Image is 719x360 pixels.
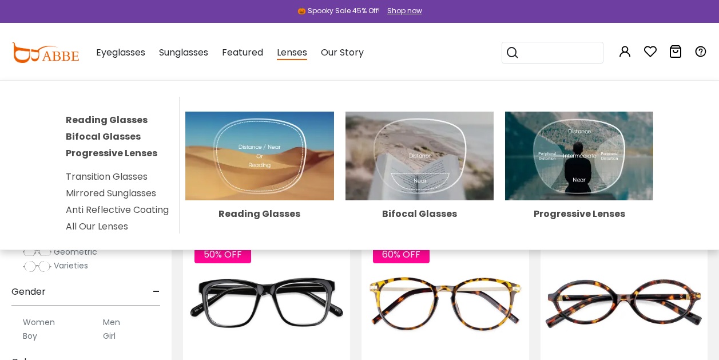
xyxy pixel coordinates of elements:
a: Bifocal Glasses [66,130,141,143]
a: Transition Glasses [66,170,148,183]
span: Gender [11,278,46,306]
span: 60% OFF [373,246,430,263]
img: Varieties.png [23,260,51,272]
img: Geometric.png [23,247,51,258]
span: Eyeglasses [96,46,145,59]
label: Women [23,315,55,329]
div: 🎃 Spooky Sale 45% Off! [297,6,380,16]
span: 50% OFF [194,246,251,263]
label: Girl [103,329,116,343]
a: Bifocal Glasses [345,149,494,219]
a: Reading Glasses [66,113,148,126]
span: - [153,278,160,306]
div: Reading Glasses [185,209,333,219]
a: Reading Glasses [185,149,333,219]
div: Bifocal Glasses [345,209,494,219]
span: Our Story [321,46,364,59]
span: Sunglasses [159,46,208,59]
a: Progressive Lenses [505,149,653,219]
span: Varieties [54,260,88,271]
div: Shop now [387,6,422,16]
img: abbeglasses.com [11,42,79,63]
a: All Our Lenses [66,220,128,233]
img: Bifocal Glasses [345,112,494,201]
label: Men [103,315,120,329]
img: Progressive Lenses [505,112,653,201]
span: Lenses [277,46,307,60]
a: Progressive Lenses [66,147,157,160]
img: Reading Glasses [185,112,333,201]
span: Geometric [54,246,97,258]
div: Progressive Lenses [505,209,653,219]
span: Featured [222,46,263,59]
a: Shop now [382,6,422,15]
a: Mirrored Sunglasses [66,187,156,200]
a: Anti Reflective Coating [66,203,169,216]
label: Boy [23,329,37,343]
